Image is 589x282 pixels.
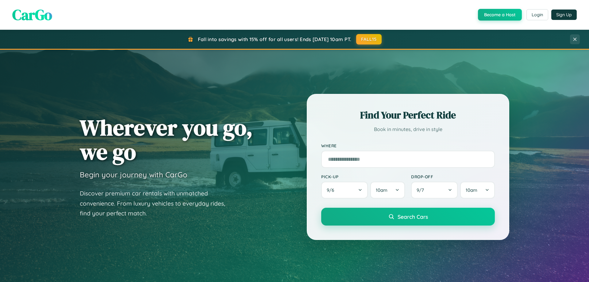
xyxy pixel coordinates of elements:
[551,10,577,20] button: Sign Up
[80,188,233,218] p: Discover premium car rentals with unmatched convenience. From luxury vehicles to everyday rides, ...
[411,174,495,179] label: Drop-off
[356,34,382,44] button: FALL15
[80,115,253,164] h1: Wherever you go, we go
[321,108,495,122] h2: Find Your Perfect Ride
[376,187,387,193] span: 10am
[321,143,495,148] label: Where
[12,5,52,25] span: CarGo
[370,182,405,199] button: 10am
[526,9,548,20] button: Login
[327,187,337,193] span: 9 / 6
[411,182,458,199] button: 9/7
[321,208,495,226] button: Search Cars
[417,187,427,193] span: 9 / 7
[198,36,352,42] span: Fall into savings with 15% off for all users! Ends [DATE] 10am PT.
[321,182,368,199] button: 9/6
[80,170,187,179] h3: Begin your journey with CarGo
[460,182,495,199] button: 10am
[466,187,477,193] span: 10am
[398,213,428,220] span: Search Cars
[478,9,522,21] button: Become a Host
[321,125,495,134] p: Book in minutes, drive in style
[321,174,405,179] label: Pick-up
